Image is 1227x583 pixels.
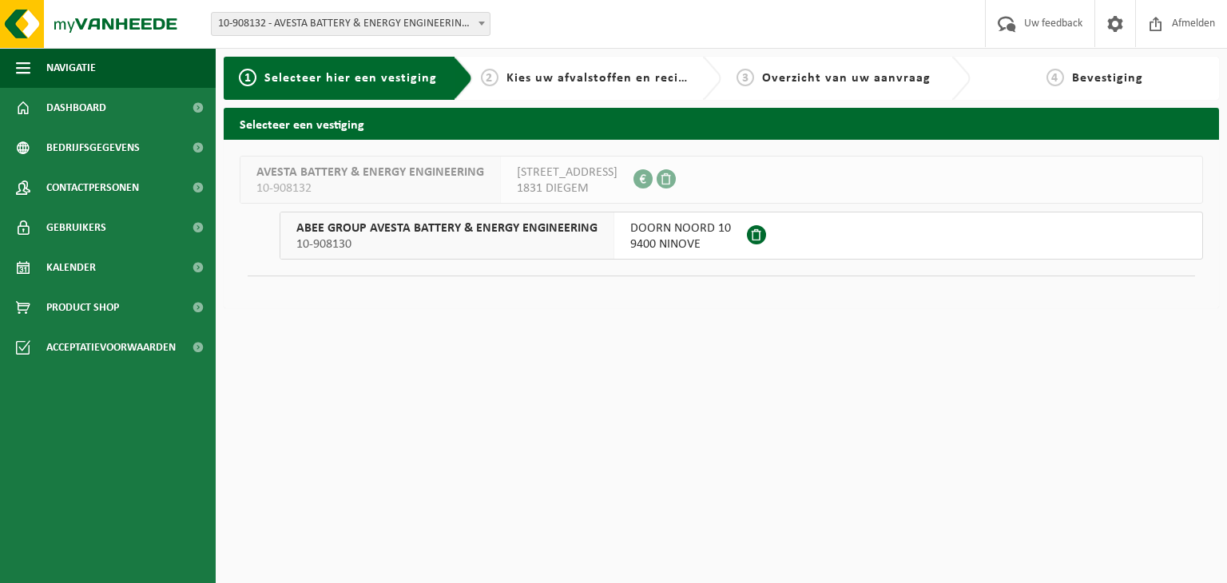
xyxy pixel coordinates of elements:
span: Kalender [46,248,96,288]
span: 9400 NINOVE [630,236,731,252]
span: 2 [481,69,498,86]
span: Acceptatievoorwaarden [46,327,176,367]
span: Dashboard [46,88,106,128]
span: Bedrijfsgegevens [46,128,140,168]
span: AVESTA BATTERY & ENERGY ENGINEERING [256,165,484,180]
span: Kies uw afvalstoffen en recipiënten [506,72,726,85]
span: DOORN NOORD 10 [630,220,731,236]
span: 4 [1046,69,1064,86]
span: Gebruikers [46,208,106,248]
span: Overzicht van uw aanvraag [762,72,931,85]
span: 3 [737,69,754,86]
span: 10-908132 [256,180,484,196]
span: Navigatie [46,48,96,88]
span: [STREET_ADDRESS] [517,165,617,180]
span: Contactpersonen [46,168,139,208]
span: Bevestiging [1072,72,1143,85]
span: 1 [239,69,256,86]
span: 1831 DIEGEM [517,180,617,196]
span: 10-908130 [296,236,598,252]
span: 10-908132 - AVESTA BATTERY & ENERGY ENGINEERING - DIEGEM [212,13,490,35]
span: 10-908132 - AVESTA BATTERY & ENERGY ENGINEERING - DIEGEM [211,12,490,36]
h2: Selecteer een vestiging [224,108,1219,139]
span: ABEE GROUP AVESTA BATTERY & ENERGY ENGINEERING [296,220,598,236]
button: ABEE GROUP AVESTA BATTERY & ENERGY ENGINEERING 10-908130 DOORN NOORD 109400 NINOVE [280,212,1203,260]
span: Product Shop [46,288,119,327]
span: Selecteer hier een vestiging [264,72,437,85]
